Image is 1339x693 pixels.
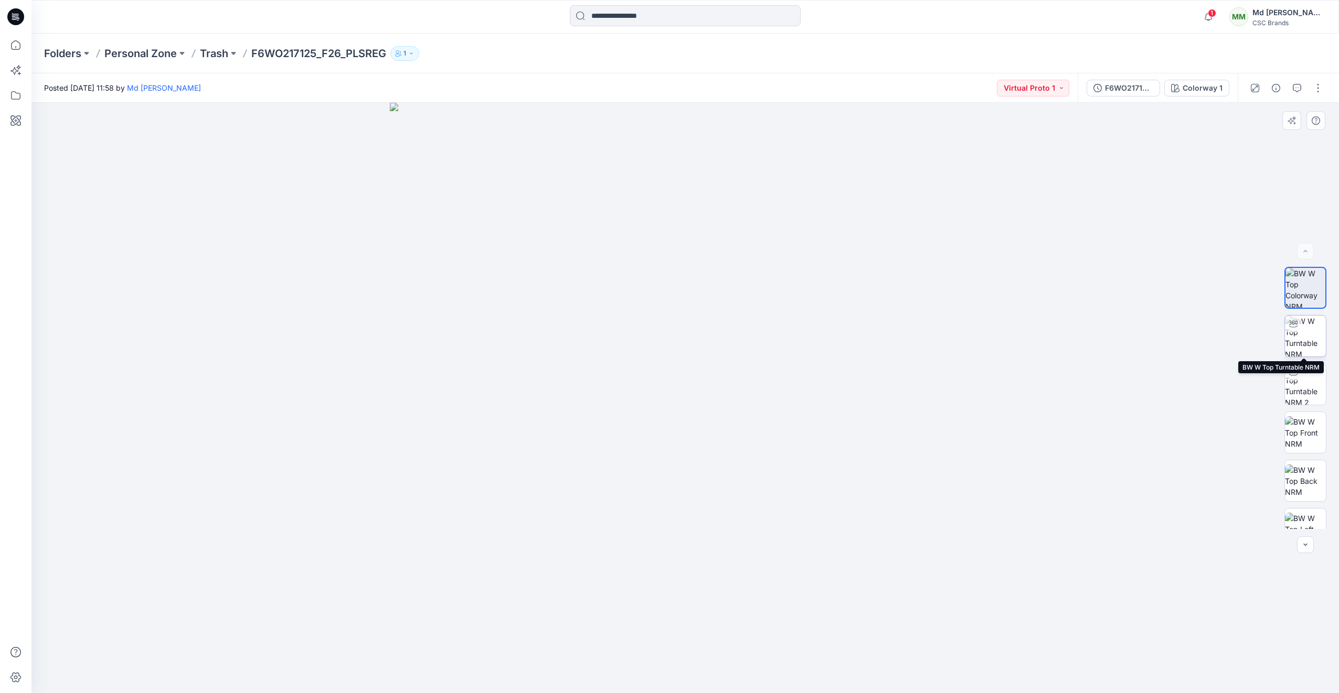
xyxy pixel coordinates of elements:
[127,83,201,92] a: Md [PERSON_NAME]
[1164,80,1229,96] button: Colorway 1
[1208,9,1216,17] span: 1
[390,46,419,61] button: 1
[1285,268,1325,308] img: BW W Top Colorway NRM
[1285,364,1326,405] img: BW W Top Turntable NRM 2
[200,46,228,61] a: Trash
[1285,464,1326,497] img: BW W Top Back NRM
[390,103,981,693] img: eyJhbGciOiJIUzI1NiIsImtpZCI6IjAiLCJzbHQiOiJzZXMiLCJ0eXAiOiJKV1QifQ.eyJkYXRhIjp7InR5cGUiOiJzdG9yYW...
[1252,6,1326,19] div: Md [PERSON_NAME]
[1285,416,1326,449] img: BW W Top Front NRM
[104,46,177,61] a: Personal Zone
[44,82,201,93] span: Posted [DATE] 11:58 by
[1105,82,1153,94] div: F6WO217125_F26_PLSREG_VP1
[1285,513,1326,546] img: BW W Top Left NRM
[1087,80,1160,96] button: F6WO217125_F26_PLSREG_VP1
[44,46,81,61] a: Folders
[251,46,386,61] p: F6WO217125_F26_PLSREG
[1285,316,1326,356] img: BW W Top Turntable NRM
[1183,82,1223,94] div: Colorway 1
[1229,7,1248,26] div: MM
[1268,80,1284,96] button: Details
[403,48,406,59] p: 1
[1252,19,1326,27] div: CSC Brands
